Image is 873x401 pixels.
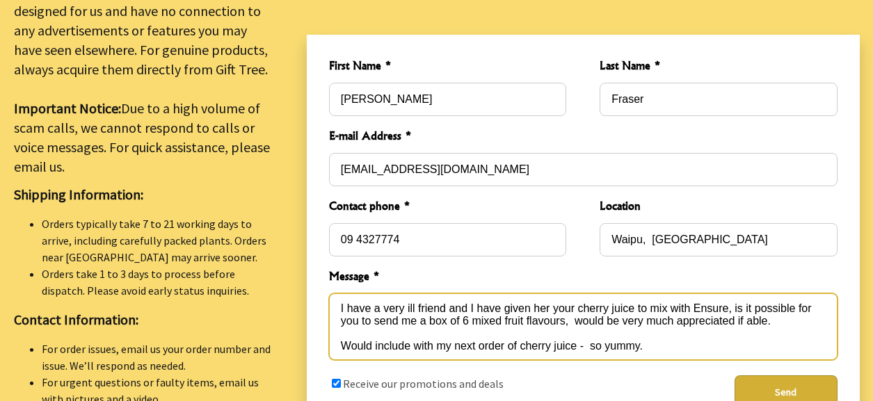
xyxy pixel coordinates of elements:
span: Contact phone * [329,197,566,218]
input: Location [600,223,837,256]
input: E-mail Address * [329,153,838,186]
input: Contact phone * [329,223,566,256]
label: Receive our promotions and deals [343,377,504,391]
span: Location [600,197,837,218]
strong: Shipping Information: [14,186,143,203]
span: E-mail Address * [329,127,838,147]
span: Last Name * [600,57,837,77]
li: Orders typically take 7 to 21 working days to arrive, including carefully packed plants. Orders n... [42,215,273,265]
strong: Contact Information: [14,311,138,328]
input: First Name * [329,83,566,116]
li: Orders take 1 to 3 days to process before dispatch. Please avoid early status inquiries. [42,265,273,299]
span: First Name * [329,57,566,77]
textarea: Message * [329,293,838,360]
strong: Important Notice: [14,99,121,117]
li: For order issues, email us your order number and issue. We’ll respond as needed. [42,341,273,374]
span: Message * [329,268,838,288]
input: Last Name * [600,83,837,116]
